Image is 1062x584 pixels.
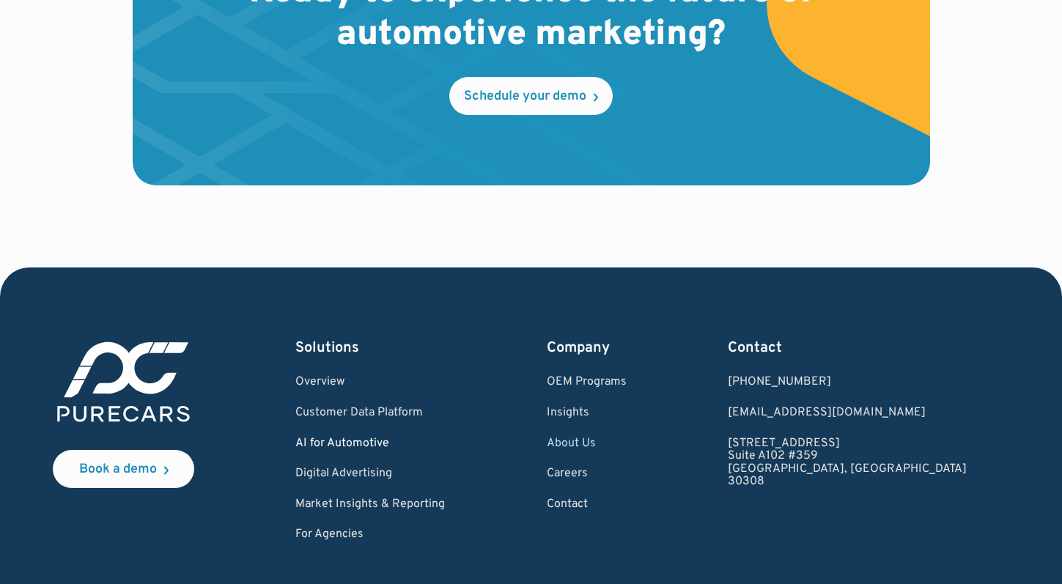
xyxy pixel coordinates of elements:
img: purecars logo [53,338,194,426]
a: AI for Automotive [295,437,445,451]
a: OEM Programs [547,376,627,389]
div: [PHONE_NUMBER] [728,376,967,389]
a: Schedule your demo [449,77,613,115]
div: Contact [728,338,967,358]
a: Overview [295,376,445,389]
a: [STREET_ADDRESS]Suite A102 #359[GEOGRAPHIC_DATA], [GEOGRAPHIC_DATA]30308 [728,437,967,489]
a: Digital Advertising [295,467,445,481]
div: Solutions [295,338,445,358]
a: Customer Data Platform [295,407,445,420]
a: Careers [547,467,627,481]
div: Book a demo [79,463,157,476]
div: Schedule your demo [464,90,586,103]
div: Company [547,338,627,358]
a: For Agencies [295,528,445,542]
a: Contact [547,498,627,511]
a: Email us [728,407,967,420]
a: Market Insights & Reporting [295,498,445,511]
a: About Us [547,437,627,451]
a: Insights [547,407,627,420]
a: Book a demo [53,450,194,488]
